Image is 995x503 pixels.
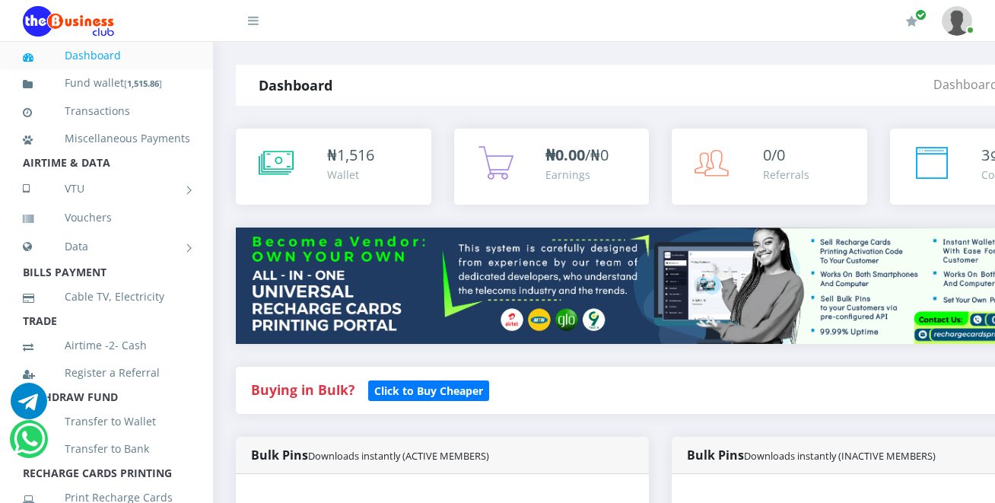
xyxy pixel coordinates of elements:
[906,15,917,27] i: Renew/Upgrade Subscription
[251,380,354,399] strong: Buying in Bulk?
[251,447,489,463] strong: Bulk Pins
[454,129,650,205] a: ₦0.00/₦0 Earnings
[11,394,47,419] a: Chat for support
[744,449,936,463] small: Downloads instantly (INACTIVE MEMBERS)
[124,78,162,89] small: [ ]
[14,432,45,457] a: Chat for support
[337,145,374,165] span: 1,516
[23,65,190,101] a: Fund wallet[1,515.86]
[23,200,190,235] a: Vouchers
[308,449,489,463] small: Downloads instantly (ACTIVE MEMBERS)
[23,431,190,466] a: Transfer to Bank
[23,228,190,266] a: Data
[236,129,431,205] a: ₦1,516 Wallet
[672,129,867,205] a: 0/0 Referrals
[259,76,332,94] strong: Dashboard
[23,328,190,363] a: Airtime -2- Cash
[763,167,809,183] div: Referrals
[23,279,190,314] a: Cable TV, Electricity
[23,404,190,439] a: Transfer to Wallet
[981,145,990,165] span: 3
[374,384,483,398] b: Click to Buy Cheaper
[368,380,489,399] a: Click to Buy Cheaper
[545,145,609,165] span: /₦0
[942,6,972,36] img: User
[545,167,609,183] div: Earnings
[23,6,114,37] img: Logo
[687,447,936,463] strong: Bulk Pins
[327,144,374,167] div: ₦
[915,9,927,21] span: Renew/Upgrade Subscription
[763,145,785,165] span: 0/0
[23,121,190,156] a: Miscellaneous Payments
[23,170,190,208] a: VTU
[23,38,190,73] a: Dashboard
[127,78,159,89] b: 1,515.86
[23,94,190,129] a: Transactions
[327,167,374,183] div: Wallet
[23,355,190,390] a: Register a Referral
[545,145,585,165] b: ₦0.00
